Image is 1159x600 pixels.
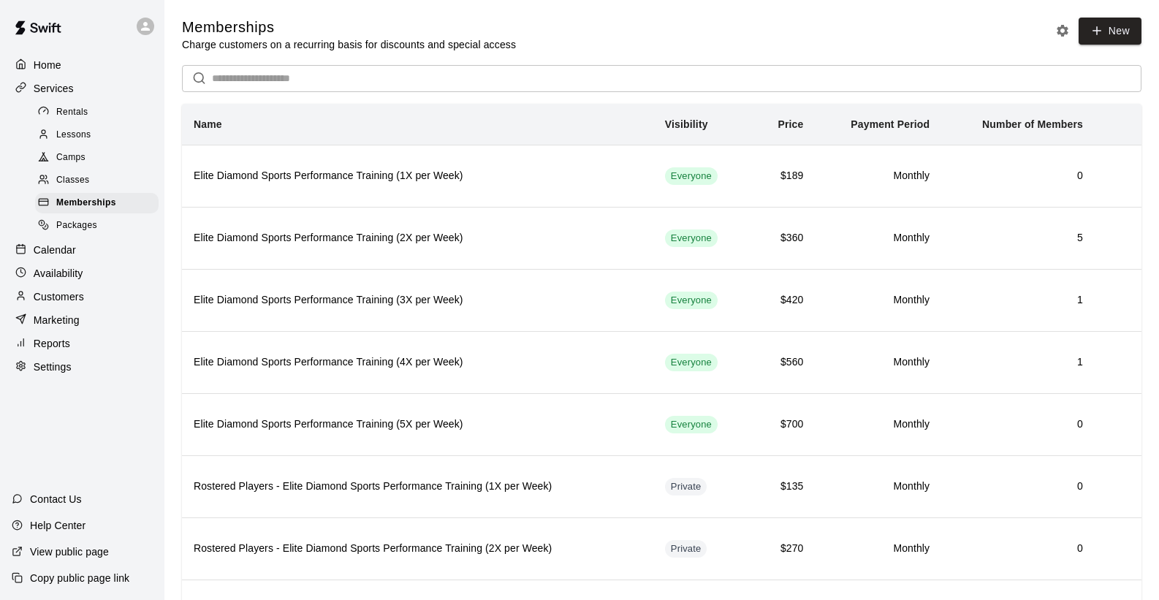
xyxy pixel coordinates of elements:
div: Camps [35,148,159,168]
span: Everyone [665,418,718,432]
h6: 5 [953,230,1083,246]
h6: Monthly [826,230,930,246]
p: Charge customers on a recurring basis for discounts and special access [182,37,516,52]
a: New [1079,18,1141,45]
h6: Monthly [826,168,930,184]
div: This membership is hidden from the memberships page [665,540,707,558]
h6: 0 [953,417,1083,433]
span: Memberships [56,196,116,210]
h6: Rostered Players - Elite Diamond Sports Performance Training (2X per Week) [194,541,642,557]
h6: Monthly [826,479,930,495]
p: Services [34,81,74,96]
p: Marketing [34,313,80,327]
h6: Monthly [826,541,930,557]
h6: 1 [953,354,1083,371]
p: Customers [34,289,84,304]
p: Settings [34,360,72,374]
div: This membership is visible to all customers [665,229,718,247]
p: Reports [34,336,70,351]
h6: $135 [759,479,803,495]
span: Everyone [665,356,718,370]
div: This membership is visible to all customers [665,167,718,185]
h6: 0 [953,541,1083,557]
p: Home [34,58,61,72]
p: View public page [30,544,109,559]
h6: $189 [759,168,803,184]
b: Number of Members [982,118,1083,130]
span: Private [665,480,707,494]
a: Marketing [12,309,153,331]
span: Rentals [56,105,88,120]
h6: $270 [759,541,803,557]
b: Payment Period [851,118,930,130]
div: This membership is hidden from the memberships page [665,478,707,495]
div: This membership is visible to all customers [665,292,718,309]
span: Private [665,542,707,556]
div: This membership is visible to all customers [665,416,718,433]
a: Rentals [35,101,164,124]
h6: 0 [953,479,1083,495]
h6: Elite Diamond Sports Performance Training (2X per Week) [194,230,642,246]
p: Contact Us [30,492,82,506]
h6: Rostered Players - Elite Diamond Sports Performance Training (1X per Week) [194,479,642,495]
h6: $360 [759,230,803,246]
a: Availability [12,262,153,284]
a: Lessons [35,124,164,146]
div: This membership is visible to all customers [665,354,718,371]
a: Classes [35,170,164,192]
p: Availability [34,266,83,281]
b: Visibility [665,118,708,130]
h6: 1 [953,292,1083,308]
h6: Elite Diamond Sports Performance Training (1X per Week) [194,168,642,184]
h6: 0 [953,168,1083,184]
a: Customers [12,286,153,308]
h6: Monthly [826,354,930,371]
span: Everyone [665,294,718,308]
h6: Elite Diamond Sports Performance Training (4X per Week) [194,354,642,371]
span: Camps [56,151,85,165]
span: Packages [56,219,97,233]
div: Classes [35,170,159,191]
h5: Memberships [182,18,516,37]
div: Memberships [35,193,159,213]
b: Name [194,118,222,130]
a: Settings [12,356,153,378]
div: Rentals [35,102,159,123]
a: Reports [12,333,153,354]
h6: Elite Diamond Sports Performance Training (5X per Week) [194,417,642,433]
h6: $560 [759,354,803,371]
span: Everyone [665,232,718,246]
h6: Monthly [826,417,930,433]
div: Packages [35,216,159,236]
a: Home [12,54,153,76]
a: Services [12,77,153,99]
a: Calendar [12,239,153,261]
h6: Elite Diamond Sports Performance Training (3X per Week) [194,292,642,308]
span: Everyone [665,170,718,183]
a: Packages [35,215,164,238]
h6: $700 [759,417,803,433]
a: Memberships [35,192,164,215]
span: Classes [56,173,89,188]
a: Camps [35,147,164,170]
button: Memberships settings [1052,20,1073,42]
h6: $420 [759,292,803,308]
p: Calendar [34,243,76,257]
p: Help Center [30,518,85,533]
div: Lessons [35,125,159,145]
h6: Monthly [826,292,930,308]
p: Copy public page link [30,571,129,585]
b: Price [778,118,803,130]
span: Lessons [56,128,91,143]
